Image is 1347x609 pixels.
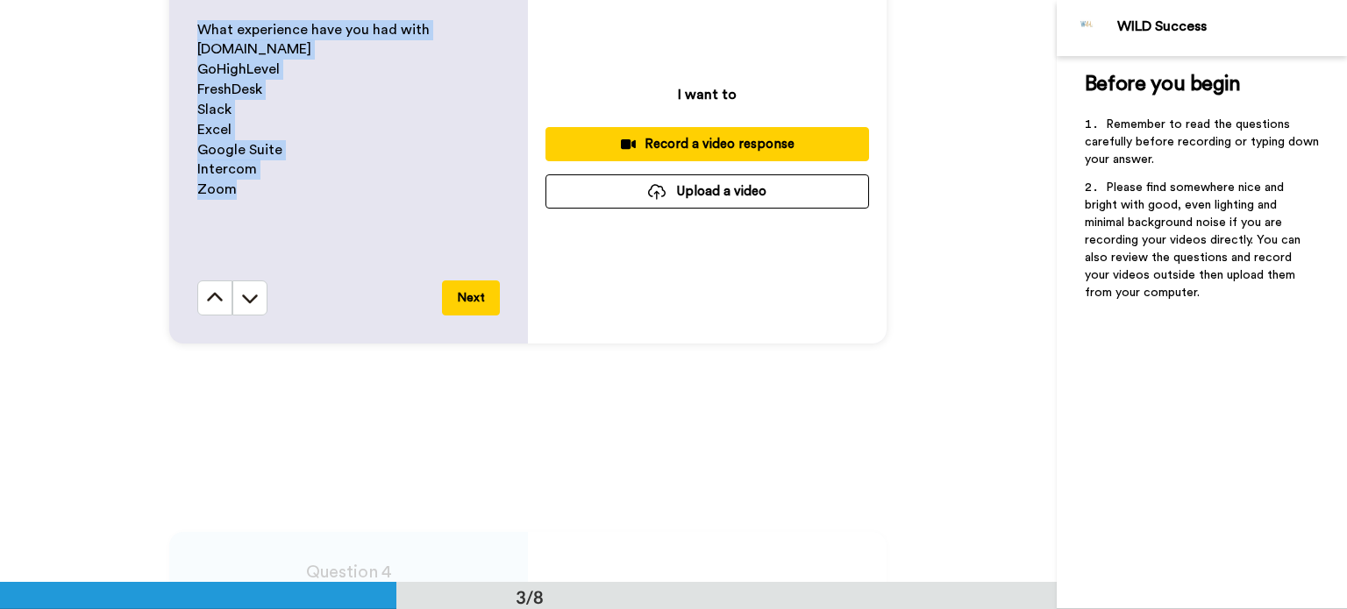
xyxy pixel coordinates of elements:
div: WILD Success [1117,18,1346,35]
div: Record a video response [559,135,855,153]
button: Upload a video [545,174,869,209]
button: Next [442,280,500,315]
button: Record a video response [545,127,869,161]
div: 3/8 [488,584,572,609]
span: FreshDesk [197,82,262,96]
span: Google Suite [197,143,282,157]
span: What experience have you had with [197,23,430,37]
span: Remember to read the questions carefully before recording or typing down your answer. [1085,118,1322,166]
span: Before you begin [1085,74,1240,95]
img: Profile Image [1066,7,1108,49]
span: GoHighLevel [197,62,280,76]
span: Please find somewhere nice and bright with good, even lighting and minimal background noise if yo... [1085,181,1304,299]
span: Excel [197,123,232,137]
span: Zoom [197,182,237,196]
span: [DOMAIN_NAME] [197,42,311,56]
p: I want to [678,84,737,105]
span: Slack [197,103,232,117]
span: Intercom [197,162,257,176]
